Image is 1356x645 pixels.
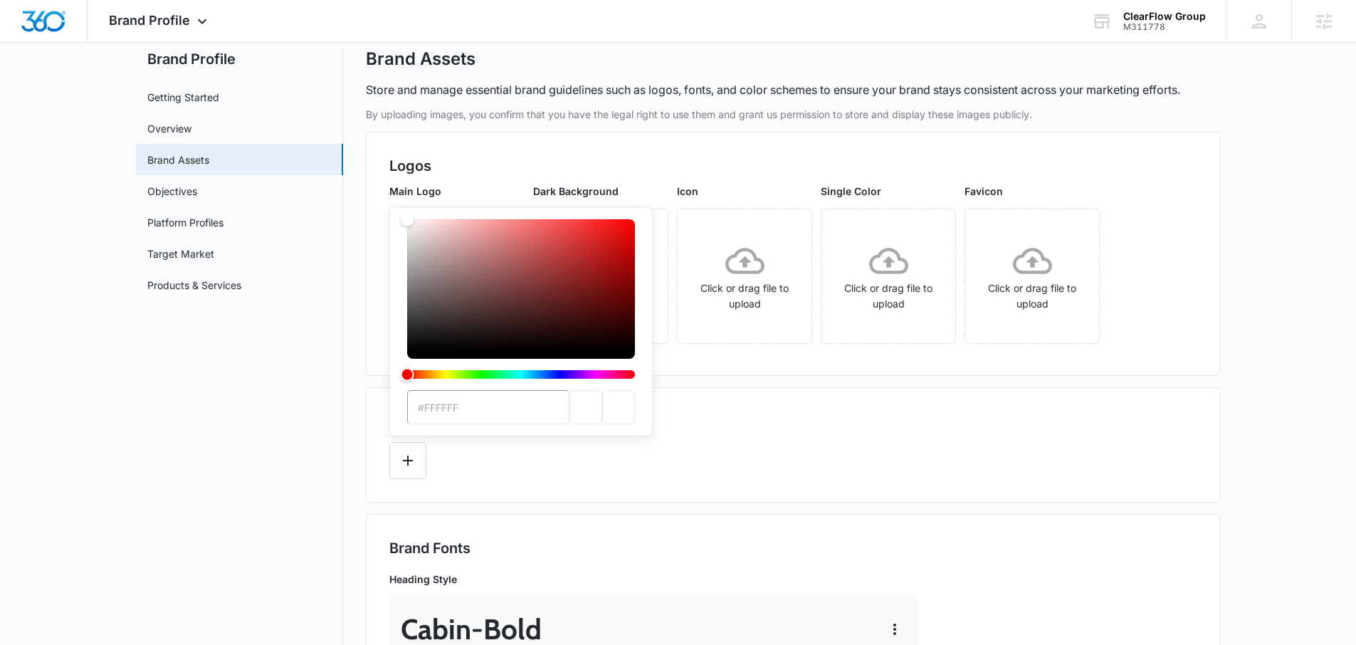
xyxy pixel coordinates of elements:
a: Platform Profiles [147,215,224,230]
a: Target Market [147,246,214,261]
h2: Brand Fonts [389,537,1197,559]
p: Icon [677,184,812,199]
p: Store and manage essential brand guidelines such as logos, fonts, and color schemes to ensure you... [366,81,1180,98]
p: Dark Background [533,184,668,199]
h1: Brand Assets [366,48,475,70]
h2: Brand Profile [136,48,343,70]
div: color-picker [407,219,635,390]
div: Click or drag file to upload [821,241,955,312]
div: account id [1123,22,1206,32]
div: Hue [407,370,635,379]
a: Getting Started [147,90,219,105]
input: color-picker-input [407,390,569,424]
p: Heading Style [389,572,918,587]
p: Single Color [821,184,956,199]
span: Click or drag file to upload [821,209,955,343]
a: Objectives [147,184,197,199]
div: Color [407,219,635,350]
div: account name [1123,11,1206,22]
div: Click or drag file to upload [678,241,811,312]
p: By uploading images, you confirm that you have the legal right to use them and grant us permissio... [366,107,1220,122]
span: Brand Profile [109,13,190,28]
a: Products & Services [147,278,241,293]
div: current color selection [602,390,635,424]
a: Brand Assets [147,152,209,167]
p: Favicon [965,184,1100,199]
p: Main Logo [389,184,525,199]
h2: Logos [389,155,1197,177]
span: Click or drag file to upload [678,209,811,343]
div: previous color [569,390,602,424]
div: color-picker-container [407,219,635,424]
span: Click or drag file to upload [965,209,1099,343]
button: Edit Color [389,442,426,479]
a: Overview [147,121,191,136]
div: Click or drag file to upload [965,241,1099,312]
